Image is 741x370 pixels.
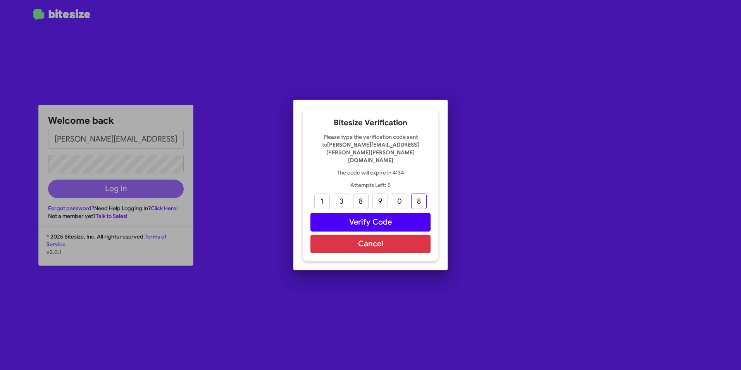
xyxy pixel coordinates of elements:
[310,235,431,253] button: Cancel
[310,117,431,129] h2: Bitesize Verification
[326,141,419,164] strong: [PERSON_NAME][EMAIL_ADDRESS][PERSON_NAME][PERSON_NAME][DOMAIN_NAME]
[310,169,431,176] p: The code will expire in 4:34
[310,133,431,164] p: Please type the verification code sent to
[310,181,431,189] p: Attempts Left: 5
[310,213,431,232] button: Verify Code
